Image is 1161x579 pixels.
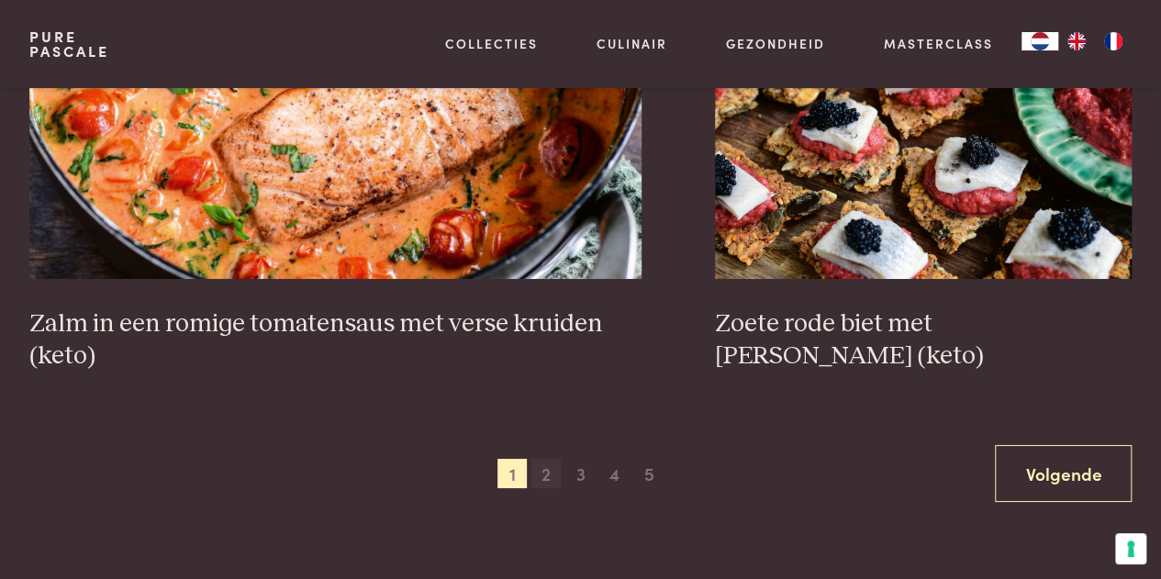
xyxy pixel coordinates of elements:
a: Collecties [445,34,538,53]
a: Volgende [995,445,1132,503]
a: FR [1095,32,1132,50]
div: Language [1021,32,1058,50]
ul: Language list [1058,32,1132,50]
a: Gezondheid [726,34,825,53]
a: Masterclass [883,34,992,53]
button: Uw voorkeuren voor toestemming voor trackingtechnologieën [1115,533,1146,564]
span: 3 [566,459,596,488]
aside: Language selected: Nederlands [1021,32,1132,50]
span: 1 [497,459,527,488]
span: 4 [600,459,630,488]
a: PurePascale [29,29,109,59]
a: EN [1058,32,1095,50]
span: 5 [634,459,664,488]
a: Culinair [597,34,667,53]
a: NL [1021,32,1058,50]
h3: Zoete rode biet met [PERSON_NAME] (keto) [715,308,1132,372]
span: 2 [531,459,561,488]
h3: Zalm in een romige tomatensaus met verse kruiden (keto) [29,308,642,372]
